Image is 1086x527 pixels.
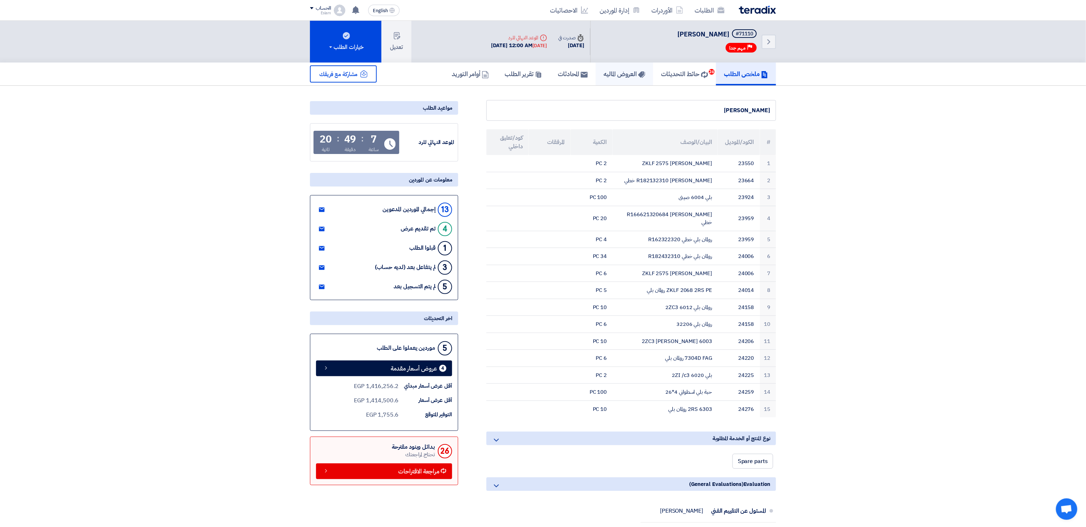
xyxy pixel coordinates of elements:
[391,366,437,371] span: عروض أسعار مقدمة
[596,63,653,85] a: العروض الماليه
[571,282,613,299] td: 5 PC
[571,367,613,384] td: 2 PC
[612,189,717,206] td: بلي 6004 صينى
[571,155,613,172] td: 2 PC
[612,401,717,417] td: 6303 2RS رولمان بلي
[399,396,452,404] div: أقل عرض أسعار
[760,189,776,206] td: 3
[718,172,760,189] td: 23664
[744,480,770,488] span: Evaluation
[716,63,776,85] a: ملخص الطلب
[612,129,717,155] th: البيان/الوصف
[322,146,330,153] div: ثانية
[438,222,452,236] div: 4
[612,282,717,299] td: ZKLF 2068 2RS PE رولمان بلي
[713,434,770,442] span: نوع المنتج أو الخدمة المطلوبة
[310,11,331,15] div: Eslam
[760,401,776,417] td: 15
[452,70,489,78] h5: أوامر التوريد
[718,350,760,367] td: 24220
[571,248,613,265] td: 34 PC
[760,231,776,248] td: 5
[571,206,613,231] td: 20 PC
[491,34,547,41] div: الموعد النهائي للرد
[491,41,547,50] div: [DATE] 12:00 AM
[760,248,776,265] td: 6
[612,350,717,367] td: 7304D FAG رولمان بلي
[760,316,776,333] td: 10
[1056,498,1077,520] a: Open chat
[571,401,613,417] td: 10 PC
[409,245,436,252] div: قبلوا الطلب
[505,70,542,78] h5: تقرير الطلب
[310,21,381,63] button: خيارات الطلب
[718,316,760,333] td: 24158
[677,29,729,39] span: [PERSON_NAME]
[316,5,331,11] div: الحساب
[718,265,760,282] td: 24006
[394,283,436,290] div: لم يتم التسجيل بعد
[310,312,458,325] div: اخر التحديثات
[571,172,613,189] td: 2 PC
[399,411,452,419] div: التوفير المتوقع
[718,282,760,299] td: 24014
[709,69,715,75] span: 26
[604,70,645,78] h5: العروض الماليه
[399,382,452,390] div: أقل عرض أسعار مبدأي
[571,189,613,206] td: 100 PC
[345,146,356,153] div: دقيقة
[492,106,770,115] div: [PERSON_NAME]
[760,350,776,367] td: 12
[718,206,760,231] td: 23959
[571,129,613,155] th: الكمية
[660,507,703,514] div: [PERSON_NAME]
[760,282,776,299] td: 8
[718,248,760,265] td: 24006
[760,299,776,316] td: 9
[612,333,717,350] td: 6003 2ZC3 [PERSON_NAME]
[310,173,458,187] div: معلومات عن الموردين
[612,299,717,316] td: رولمان بلي 6012 2ZC3
[738,457,768,466] span: Spare parts
[392,451,435,459] div: تحتاج لمراجعتك
[718,299,760,316] td: 24158
[760,155,776,172] td: 1
[354,382,399,391] div: 1,416,256.2 EGP
[760,333,776,350] td: 11
[760,172,776,189] td: 2
[709,502,766,519] div: المسئول عن التقييم الفني
[497,63,550,85] a: تقرير الطلب
[571,316,613,333] td: 6 PC
[677,29,758,39] h5: رولمان بلي
[486,129,529,155] th: كود/تعليق داخلي
[718,231,760,248] td: 23959
[718,401,760,417] td: 24276
[689,2,730,19] a: الطلبات
[544,2,594,19] a: الاحصائيات
[661,70,708,78] h5: حائط التحديثات
[558,70,588,78] h5: المحادثات
[320,134,332,144] div: 20
[377,345,435,352] div: موردين يعملوا على الطلب
[729,45,746,51] span: مهم جدا
[760,129,776,155] th: #
[612,206,717,231] td: R166621320684 [PERSON_NAME] خطي
[344,134,356,144] div: 49
[438,444,452,458] div: 26
[438,241,452,255] div: 1
[439,365,446,372] div: 4
[398,469,439,474] span: مراجعة الاقتراحات
[571,384,613,401] td: 100 PC
[571,350,613,367] td: 6 PC
[760,206,776,231] td: 4
[571,265,613,282] td: 6 PC
[529,129,571,155] th: المرفقات
[718,155,760,172] td: 23550
[571,333,613,350] td: 10 PC
[368,5,400,16] button: English
[444,63,497,85] a: أوامر التوريد
[612,367,717,384] td: بلي 6020 2ZI /c3
[689,480,744,488] span: (General Evaluations)
[594,2,646,19] a: إدارة الموردين
[438,260,452,275] div: 3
